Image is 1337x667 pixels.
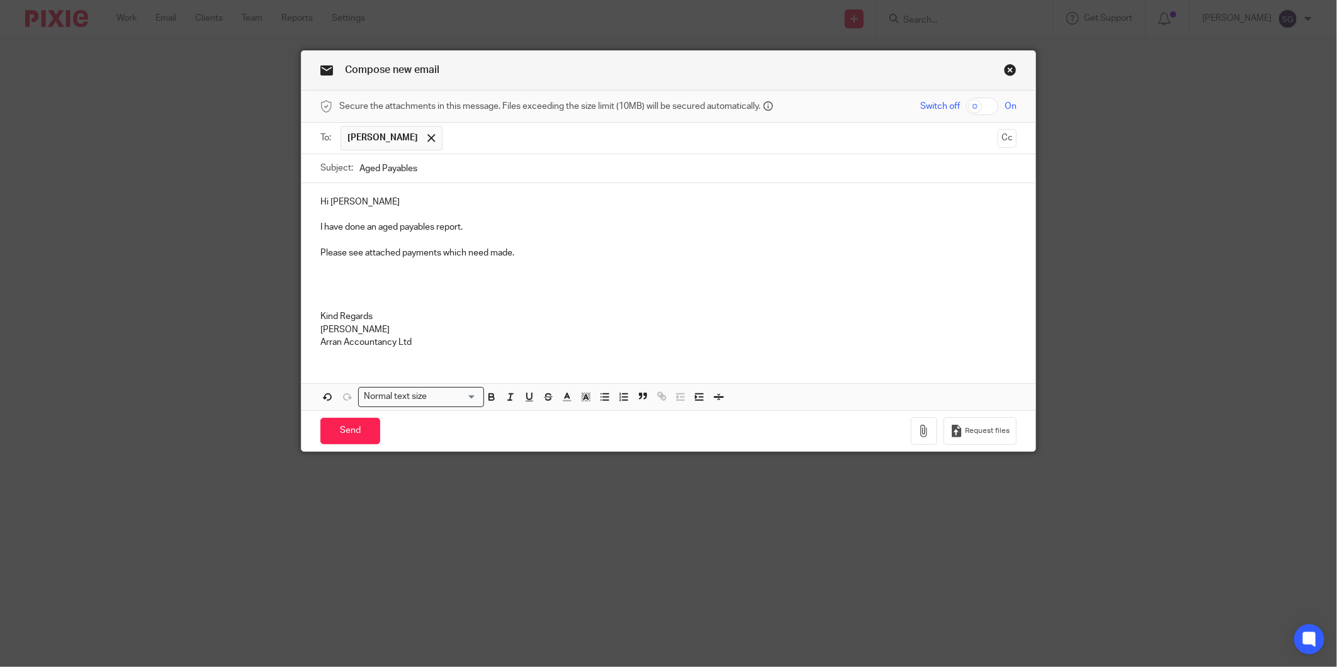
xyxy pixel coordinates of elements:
span: [PERSON_NAME] [347,132,418,144]
p: Hi [PERSON_NAME] [320,196,1017,208]
button: Cc [998,129,1017,148]
p: Kind Regards [320,310,1017,323]
p: Arran Accountancy Ltd [320,336,1017,349]
span: Request files [965,426,1010,436]
button: Request files [944,417,1017,446]
div: Search for option [358,387,484,406]
a: Close this dialog window [1004,64,1017,81]
input: Search for option [431,390,477,403]
span: Switch off [920,100,960,113]
span: Secure the attachments in this message. Files exceeding the size limit (10MB) will be secured aut... [339,100,760,113]
span: Normal text size [361,390,430,403]
p: Please see attached payments which need made. [320,247,1017,259]
label: To: [320,132,334,144]
input: Send [320,418,380,445]
p: I have done an aged payables report. [320,221,1017,233]
span: Compose new email [345,65,439,75]
p: [PERSON_NAME] [320,323,1017,336]
span: On [1005,100,1017,113]
label: Subject: [320,162,353,174]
